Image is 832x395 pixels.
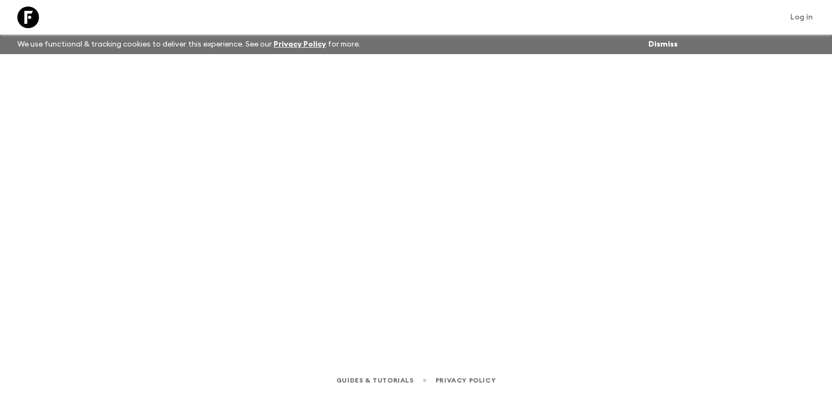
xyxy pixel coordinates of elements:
a: Guides & Tutorials [336,374,414,386]
a: Privacy Policy [274,41,326,48]
p: We use functional & tracking cookies to deliver this experience. See our for more. [13,35,365,54]
a: Privacy Policy [435,374,496,386]
button: Dismiss [646,37,680,52]
a: Log in [784,10,819,25]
